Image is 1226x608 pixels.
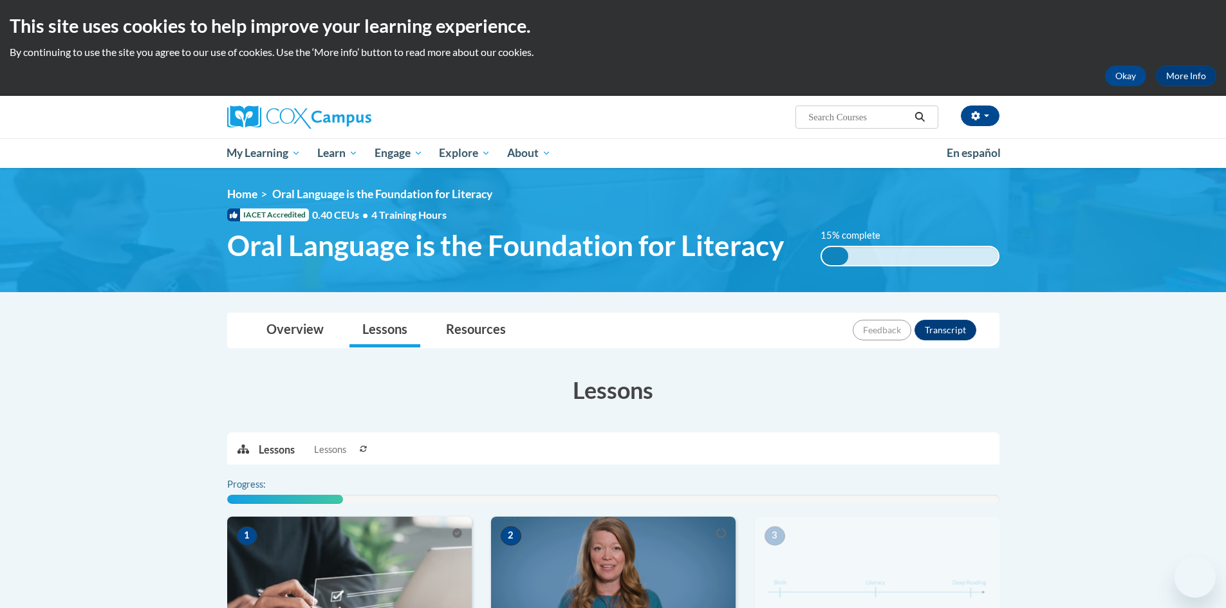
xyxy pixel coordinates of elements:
span: Explore [439,145,490,161]
span: Engage [375,145,423,161]
a: Resources [433,313,519,347]
span: • [362,208,368,221]
span: 3 [765,526,785,546]
span: En español [947,146,1001,160]
span: 2 [501,526,521,546]
h3: Lessons [227,374,999,406]
label: 15% complete [821,228,895,243]
input: Search Courses [807,109,910,125]
h2: This site uses cookies to help improve your learning experience. [10,13,1216,39]
span: My Learning [227,145,301,161]
label: Progress: [227,477,301,492]
p: By continuing to use the site you agree to our use of cookies. Use the ‘More info’ button to read... [10,45,1216,59]
span: Lessons [314,443,346,457]
span: 0.40 CEUs [312,208,371,222]
a: About [499,138,559,168]
span: About [507,145,551,161]
span: 4 Training Hours [371,208,447,221]
img: Cox Campus [227,106,371,129]
span: Oral Language is the Foundation for Literacy [227,228,784,263]
a: En español [938,140,1009,167]
span: IACET Accredited [227,208,309,221]
a: Learn [309,138,366,168]
a: Overview [254,313,337,347]
div: 15% complete [822,247,848,265]
button: Search [910,109,929,125]
a: Engage [366,138,431,168]
button: Feedback [853,320,911,340]
span: Learn [317,145,358,161]
span: Oral Language is the Foundation for Literacy [272,187,492,201]
iframe: Button to launch messaging window [1175,557,1216,598]
span: 1 [237,526,257,546]
a: More Info [1156,66,1216,86]
a: My Learning [219,138,310,168]
a: Explore [431,138,499,168]
a: Cox Campus [227,106,472,129]
a: Lessons [349,313,420,347]
p: Lessons [259,443,295,457]
button: Transcript [915,320,976,340]
a: Home [227,187,257,201]
button: Account Settings [961,106,999,126]
div: Main menu [208,138,1019,168]
button: Okay [1105,66,1146,86]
